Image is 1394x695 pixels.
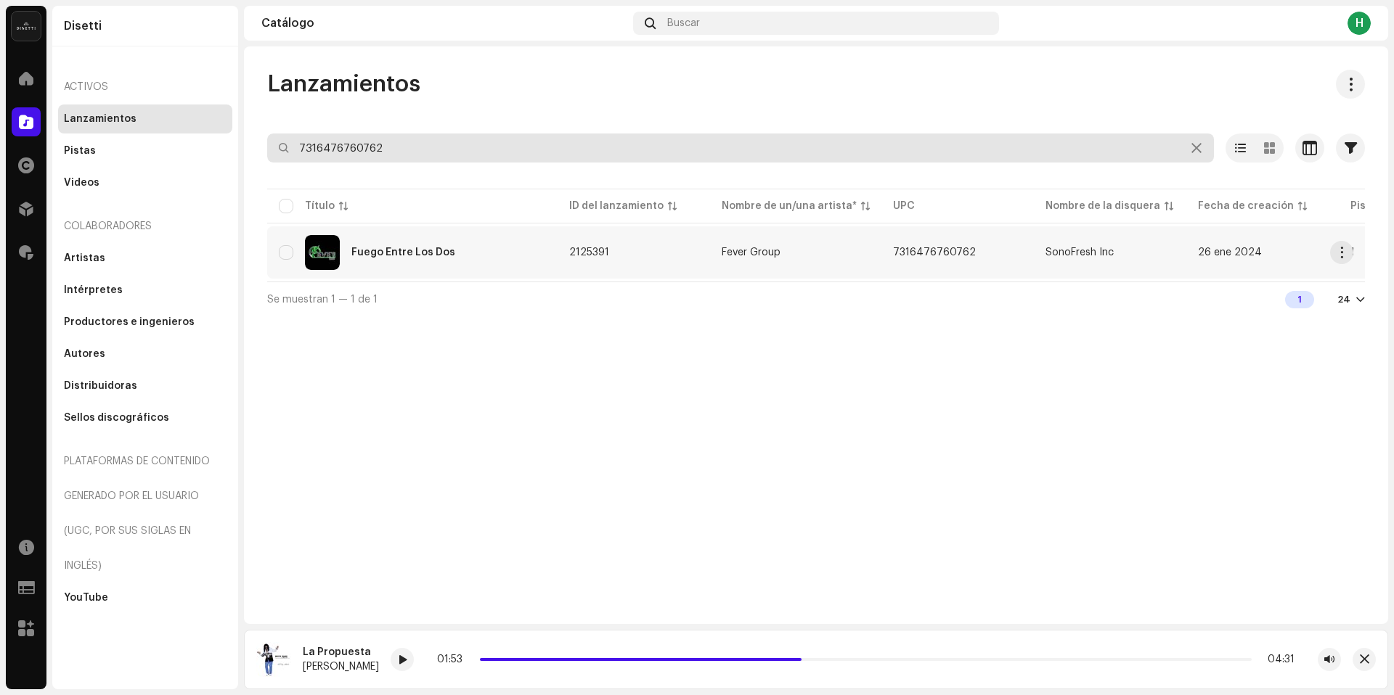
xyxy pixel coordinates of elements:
[569,199,664,213] div: ID del lanzamiento
[303,661,379,673] div: [PERSON_NAME]
[1198,247,1262,258] span: 26 ene 2024
[256,642,291,677] img: ffb937fb-c5fa-4a10-85ab-9b891683e532
[569,247,609,258] span: 2125391
[58,136,232,165] re-m-nav-item: Pistas
[64,177,99,189] div: Videos
[12,12,41,41] img: 02a7c2d3-3c89-4098-b12f-2ff2945c95ee
[58,168,232,197] re-m-nav-item: Videos
[64,145,96,157] div: Pistas
[722,247,870,258] span: Fever Group
[58,403,232,432] re-m-nav-item: Sellos discográficos
[64,412,169,424] div: Sellos discográficos
[437,654,474,665] div: 01:53
[1348,12,1371,35] div: H
[305,199,335,213] div: Título
[1198,199,1294,213] div: Fecha de creación
[261,17,627,29] div: Catálogo
[64,316,195,328] div: Productores e ingenieros
[1045,247,1114,258] span: SonoFresh Inc
[64,284,123,296] div: Intérpretes
[58,340,232,369] re-m-nav-item: Autores
[351,247,455,258] div: Fuego Entre Los Dos
[722,247,780,258] div: Fever Group
[1337,294,1350,305] div: 24
[58,70,232,104] re-a-nav-header: Activos
[58,276,232,305] re-m-nav-item: Intérpretes
[64,252,105,264] div: Artistas
[722,199,857,213] div: Nombre de un/una artista*
[64,113,136,125] div: Lanzamientos
[1258,654,1295,665] div: 04:31
[58,209,232,244] re-a-nav-header: Colaboradores
[58,371,232,400] re-m-nav-item: Distribuidoras
[58,104,232,133] re-m-nav-item: Lanzamientos
[64,380,137,392] div: Distribuidoras
[58,583,232,612] re-m-nav-item: YouTube
[303,646,379,658] div: La Propuesta
[1045,199,1160,213] div: Nombre de la disquera
[58,244,232,273] re-m-nav-item: Artistas
[64,592,108,604] div: YouTube
[64,348,105,360] div: Autores
[58,444,232,583] re-a-nav-header: Plataformas de contenido generado por el usuario (UGC, por sus siglas en inglés)
[267,133,1214,163] input: Buscar
[305,235,340,270] img: ce746d3c-4054-4ea8-878a-11406398b42f
[267,70,420,99] span: Lanzamientos
[893,247,976,258] span: 7316476760762
[667,17,700,29] span: Buscar
[1285,291,1314,308] div: 1
[267,295,378,305] span: Se muestran 1 — 1 de 1
[58,308,232,337] re-m-nav-item: Productores e ingenieros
